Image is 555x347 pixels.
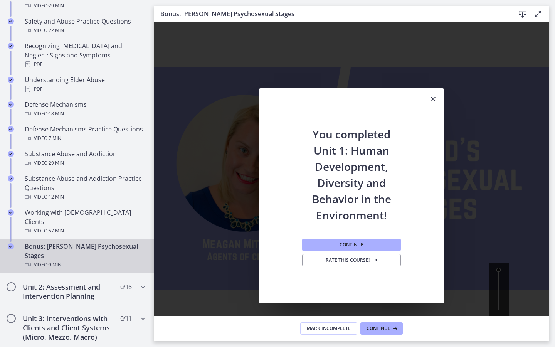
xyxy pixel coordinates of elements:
div: Video [25,109,145,118]
div: Safety and Abuse Practice Questions [25,17,145,35]
div: Working with [DEMOGRAPHIC_DATA] Clients [25,208,145,236]
span: Mark Incomplete [307,325,351,332]
button: Mark Incomplete [300,322,357,335]
i: Completed [8,243,14,249]
a: Rate this course! Opens in a new window [302,254,401,266]
span: · 57 min [47,226,64,236]
i: Completed [8,209,14,216]
div: Substance Abuse and Addiction Practice Questions [25,174,145,202]
span: · 29 min [47,158,64,168]
span: · 7 min [47,134,61,143]
button: Fullscreen [375,295,395,312]
div: Substance Abuse and Addiction [25,149,145,168]
button: Play Video: cf617uqlqfeo7ijuai3g.mp4 [166,128,229,168]
button: Close [422,88,444,111]
span: · 18 min [47,109,64,118]
span: · 12 min [47,192,64,202]
i: Completed [8,43,14,49]
span: Continue [367,325,390,332]
i: Completed [8,151,14,157]
h2: You completed Unit 1: Human Development, Diversity and Behavior in the Environment! [301,111,402,223]
i: Completed [8,77,14,83]
span: · 29 min [47,1,64,10]
div: Understanding Elder Abuse [25,75,145,94]
span: · 9 min [47,260,61,270]
div: Video [25,260,145,270]
i: Completed [8,175,14,182]
i: Opens in a new window [373,258,378,263]
h3: Bonus: [PERSON_NAME] Psychosexual Stages [160,9,503,19]
div: Playbar [44,295,330,312]
button: Mute [335,295,355,312]
div: Volume [335,240,355,295]
div: Video [25,158,145,168]
div: Bonus: [PERSON_NAME] Psychosexual Stages [25,242,145,270]
button: Continue [360,322,403,335]
div: Defense Mechanisms [25,100,145,118]
i: Completed [8,101,14,108]
div: Video [25,134,145,143]
span: · 22 min [47,26,64,35]
div: Defense Mechanisms Practice Questions [25,125,145,143]
span: Continue [340,242,363,248]
div: Video [25,226,145,236]
span: 0 / 16 [120,282,131,291]
i: Completed [8,126,14,132]
span: Rate this course! [326,257,378,263]
div: PDF [25,84,145,94]
button: Show settings menu [355,295,375,312]
span: 0 / 11 [120,314,131,323]
div: Video [25,192,145,202]
div: Video [25,1,145,10]
i: Completed [8,18,14,24]
div: PDF [25,60,145,69]
h2: Unit 3: Interventions with Clients and Client Systems (Micro, Mezzo, Macro) [23,314,117,342]
div: Recognizing [MEDICAL_DATA] and Neglect: Signs and Symptoms [25,41,145,69]
div: Video [25,26,145,35]
button: Continue [302,239,401,251]
h2: Unit 2: Assessment and Intervention Planning [23,282,117,301]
